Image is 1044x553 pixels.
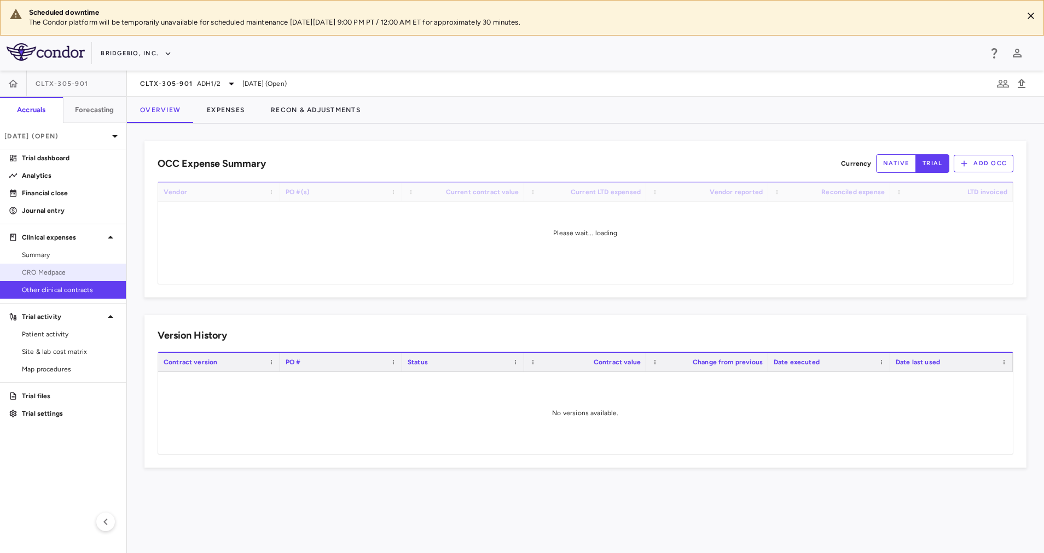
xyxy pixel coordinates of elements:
p: Trial files [22,391,117,401]
span: Status [408,358,428,366]
span: Contract version [164,358,217,366]
button: native [876,154,917,173]
button: trial [915,154,949,173]
span: CRO Medpace [22,267,117,277]
button: Overview [127,97,194,123]
span: Patient activity [22,329,117,339]
p: Trial settings [22,409,117,418]
span: PO # [286,358,301,366]
h6: Accruals [17,105,45,115]
span: Change from previous [693,358,763,366]
button: Recon & Adjustments [258,97,374,123]
span: [DATE] (Open) [242,79,287,89]
h6: Forecasting [75,105,114,115]
span: Summary [22,250,117,260]
p: Journal entry [22,206,117,216]
span: Other clinical contracts [22,285,117,295]
span: CLTX-305-901 [140,79,193,88]
p: The Condor platform will be temporarily unavailable for scheduled maintenance [DATE][DATE] 9:00 P... [29,18,1014,27]
p: Clinical expenses [22,232,104,242]
p: Analytics [22,171,117,181]
span: Date executed [774,358,820,366]
p: Financial close [22,188,117,198]
span: CLTX-305-901 [36,79,88,88]
p: Currency [841,159,871,168]
span: Map procedures [22,364,117,374]
button: BridgeBio, Inc. [101,45,172,62]
p: Trial dashboard [22,153,117,163]
span: ADH1/2 [197,79,221,89]
button: Close [1023,8,1039,24]
img: logo-full-SnFGN8VE.png [7,43,85,61]
span: Site & lab cost matrix [22,347,117,357]
button: Add OCC [954,155,1013,172]
div: Scheduled downtime [29,8,1014,18]
h6: Version History [158,328,227,343]
p: Trial activity [22,312,104,322]
span: Please wait... loading [553,229,617,237]
span: Contract value [594,358,641,366]
p: [DATE] (Open) [4,131,108,141]
button: Expenses [194,97,258,123]
span: Date last used [896,358,940,366]
h6: OCC Expense Summary [158,156,266,171]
